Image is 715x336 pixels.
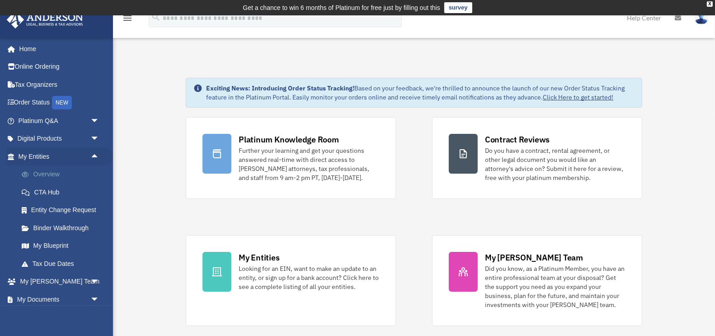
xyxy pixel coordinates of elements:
[151,12,161,22] i: search
[90,112,108,130] span: arrow_drop_down
[206,84,354,92] strong: Exciting News: Introducing Order Status Tracking!
[90,273,108,291] span: arrow_drop_down
[13,255,113,273] a: Tax Due Dates
[707,1,713,7] div: close
[90,147,108,166] span: arrow_drop_up
[13,219,113,237] a: Binder Walkthrough
[243,2,440,13] div: Get a chance to win 6 months of Platinum for free just by filling out this
[90,130,108,148] span: arrow_drop_down
[186,117,396,199] a: Platinum Knowledge Room Further your learning and get your questions answered real-time with dire...
[6,273,113,291] a: My [PERSON_NAME] Teamarrow_drop_down
[13,166,113,184] a: Overview
[4,11,86,28] img: Anderson Advisors Platinum Portal
[444,2,472,13] a: survey
[6,147,113,166] a: My Entitiesarrow_drop_up
[186,235,396,326] a: My Entities Looking for an EIN, want to make an update to an entity, or sign up for a bank accoun...
[239,252,279,263] div: My Entities
[239,146,379,182] div: Further your learning and get your questions answered real-time with direct access to [PERSON_NAM...
[432,117,642,199] a: Contract Reviews Do you have a contract, rental agreement, or other legal document you would like...
[206,84,635,102] div: Based on your feedback, we're thrilled to announce the launch of our new Order Status Tracking fe...
[13,237,113,255] a: My Blueprint
[239,134,339,145] div: Platinum Knowledge Room
[13,183,113,201] a: CTA Hub
[695,11,708,24] img: User Pic
[485,252,583,263] div: My [PERSON_NAME] Team
[6,58,113,76] a: Online Ordering
[52,96,72,109] div: NEW
[13,201,113,219] a: Entity Change Request
[6,94,113,112] a: Order StatusNEW
[6,290,113,308] a: My Documentsarrow_drop_down
[122,16,133,24] a: menu
[485,146,626,182] div: Do you have a contract, rental agreement, or other legal document you would like an attorney's ad...
[6,130,113,148] a: Digital Productsarrow_drop_down
[6,112,113,130] a: Platinum Q&Aarrow_drop_down
[90,290,108,309] span: arrow_drop_down
[485,264,626,309] div: Did you know, as a Platinum Member, you have an entire professional team at your disposal? Get th...
[6,40,108,58] a: Home
[6,76,113,94] a: Tax Organizers
[122,13,133,24] i: menu
[543,93,613,101] a: Click Here to get started!
[485,134,550,145] div: Contract Reviews
[239,264,379,291] div: Looking for an EIN, want to make an update to an entity, or sign up for a bank account? Click her...
[432,235,642,326] a: My [PERSON_NAME] Team Did you know, as a Platinum Member, you have an entire professional team at...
